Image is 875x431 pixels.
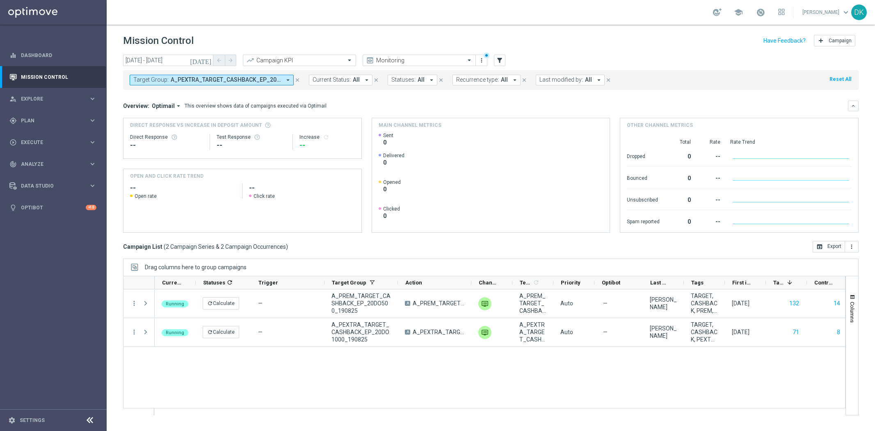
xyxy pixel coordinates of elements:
span: Target Group [332,280,366,286]
i: arrow_drop_down [428,76,435,84]
i: arrow_drop_down [363,76,370,84]
div: Private message [478,326,491,339]
span: Recurrence type: [456,76,499,83]
i: equalizer [9,52,17,59]
span: Tags [691,280,704,286]
i: person_search [9,95,17,103]
button: track_changes Analyze keyboard_arrow_right [9,161,97,167]
span: Plan [21,118,89,123]
button: arrow_back [213,55,225,66]
button: close [521,76,528,85]
div: Unsubscribed [627,193,660,206]
div: Press SPACE to select this row. [123,289,155,318]
div: 0 [669,149,691,162]
i: arrow_drop_down [175,102,182,110]
button: [DATE] [189,55,213,67]
div: Increase [299,134,355,140]
span: Sent [383,132,393,139]
button: Last modified by: All arrow_drop_down [536,75,605,85]
button: 14 [833,298,841,309]
span: Campaign [829,38,852,44]
h4: OPEN AND CLICK RATE TREND [130,172,203,180]
div: Dawid Kubek [650,296,677,311]
multiple-options-button: Export to CSV [813,243,859,250]
div: Press SPACE to select this row. [155,289,848,318]
i: preview [366,56,374,64]
span: TARGET, CASHBACK, PEXTRA, A [691,321,718,343]
div: Private message [478,297,491,310]
span: Targeted Customers [773,280,784,286]
span: ( [164,243,166,250]
span: school [734,8,743,17]
i: refresh [533,279,539,286]
div: Plan [9,117,89,124]
div: There are unsaved changes [484,53,489,58]
span: ) [286,243,288,250]
div: Data Studio [9,182,89,190]
span: A [405,330,410,335]
a: Optibot [21,197,86,218]
colored-tag: Running [162,300,188,307]
span: All [418,76,425,83]
span: Explore [21,96,89,101]
span: A_PEXTRA_TARGET_CASHBACK_EP_20DO1000_190825 [413,328,464,336]
button: more_vert [130,300,138,307]
button: Current Status: All arrow_drop_down [309,75,372,85]
span: Templates [520,280,532,286]
div: Test Response [217,134,286,140]
span: Statuses: [391,76,416,83]
span: Channel [479,280,498,286]
i: close [438,77,444,83]
span: Auto [560,329,573,335]
i: keyboard_arrow_down [850,103,856,109]
span: A_PEXTRA_TARGET_CASHBACK_EP_20DO1000_190825 [519,321,546,343]
div: Dashboard [9,44,96,66]
button: person_search Explore keyboard_arrow_right [9,96,97,102]
div: Spam reported [627,214,660,227]
button: 71 [792,327,800,337]
span: Clicked [383,206,400,212]
button: play_circle_outline Execute keyboard_arrow_right [9,139,97,146]
button: Mission Control [9,74,97,80]
h3: Campaign List [123,243,288,250]
button: more_vert [130,328,138,336]
div: -- [701,171,720,184]
button: Target Group: A_PEXTRA_TARGET_CASHBACK_EP_20DO1000_190825, A_PREM_TARGET_CASHBACK_EP_20DO500_1908... [130,75,294,85]
span: A [405,301,410,306]
h3: Overview: [123,102,149,110]
button: add Campaign [814,35,855,46]
i: close [295,77,300,83]
span: — [258,300,263,307]
a: Dashboard [21,44,96,66]
i: arrow_drop_down [595,76,603,84]
div: Rate [701,139,720,145]
div: -- [217,140,286,150]
i: arrow_drop_down [284,76,292,84]
div: lightbulb Optibot +10 [9,204,97,211]
div: -- [701,193,720,206]
span: Priority [561,280,580,286]
div: gps_fixed Plan keyboard_arrow_right [9,117,97,124]
span: Delivered [383,152,404,159]
i: keyboard_arrow_right [89,182,96,190]
span: Click rate [254,193,275,199]
span: A_PREM_TARGET_CASHBACK_EP_20DO500_190825 [413,300,464,307]
button: close [372,76,380,85]
div: Optibot [9,197,96,218]
span: keyboard_arrow_down [841,8,850,17]
span: First in Range [732,280,752,286]
div: Press SPACE to select this row. [155,318,848,347]
span: 2 Campaign Series & 2 Campaign Occurrences [166,243,286,250]
i: track_changes [9,160,17,168]
span: 0 [383,159,404,166]
button: Data Studio keyboard_arrow_right [9,183,97,189]
span: 0 [383,139,393,146]
div: Mission Control [9,66,96,88]
h4: Other channel metrics [627,122,693,129]
button: filter_alt [494,55,505,66]
span: Open rate [135,193,157,199]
